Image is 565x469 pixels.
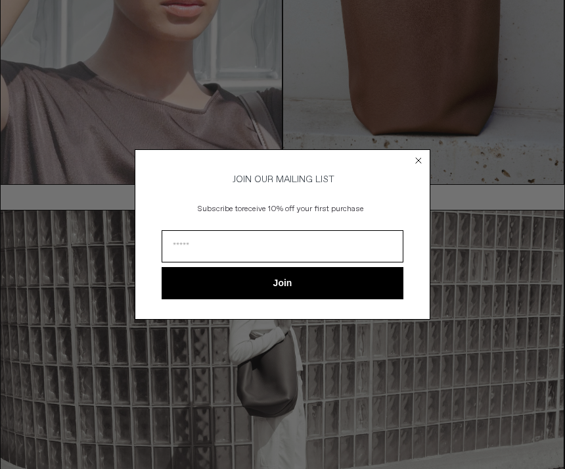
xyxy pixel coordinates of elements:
[231,174,334,185] span: JOIN OUR MAILING LIST
[242,204,364,214] span: receive 10% off your first purchase
[412,154,425,167] button: Close dialog
[198,204,242,214] span: Subscribe to
[162,267,403,299] button: Join
[162,230,403,262] input: Email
